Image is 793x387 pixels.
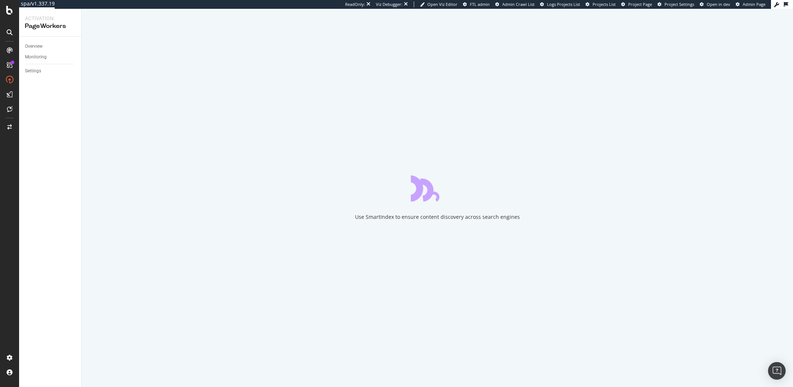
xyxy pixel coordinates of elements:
[376,1,402,7] div: Viz Debugger:
[658,1,694,7] a: Project Settings
[25,53,76,61] a: Monitoring
[427,1,457,7] span: Open Viz Editor
[768,362,786,380] div: Open Intercom Messenger
[665,1,694,7] span: Project Settings
[743,1,765,7] span: Admin Page
[621,1,652,7] a: Project Page
[495,1,535,7] a: Admin Crawl List
[540,1,580,7] a: Logs Projects List
[25,67,76,75] a: Settings
[355,213,520,221] div: Use SmartIndex to ensure content discovery across search engines
[700,1,730,7] a: Open in dev
[25,22,75,30] div: PageWorkers
[25,43,43,50] div: Overview
[25,53,47,61] div: Monitoring
[707,1,730,7] span: Open in dev
[628,1,652,7] span: Project Page
[470,1,490,7] span: FTL admin
[345,1,365,7] div: ReadOnly:
[736,1,765,7] a: Admin Page
[25,43,76,50] a: Overview
[420,1,457,7] a: Open Viz Editor
[547,1,580,7] span: Logs Projects List
[593,1,616,7] span: Projects List
[502,1,535,7] span: Admin Crawl List
[25,67,41,75] div: Settings
[25,15,75,22] div: Activation
[586,1,616,7] a: Projects List
[411,175,464,202] div: animation
[463,1,490,7] a: FTL admin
